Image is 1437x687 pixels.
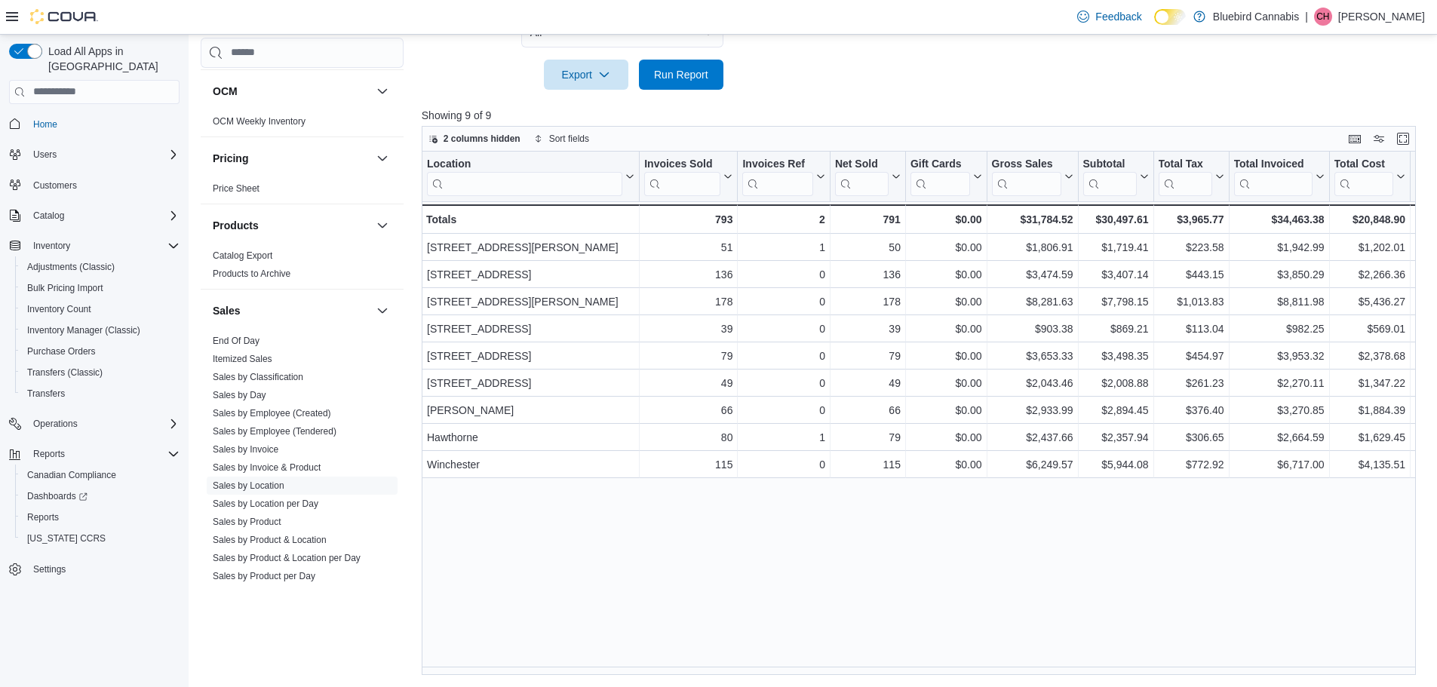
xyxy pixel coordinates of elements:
div: $113.04 [1158,320,1224,338]
div: $6,249.57 [991,455,1073,474]
div: $30,497.61 [1082,210,1148,228]
span: Washington CCRS [21,529,180,547]
div: Invoices Ref [742,157,812,195]
a: Sales by Product [213,517,281,527]
span: 2 columns hidden [444,133,520,145]
button: Reports [27,445,71,463]
button: Invoices Sold [644,157,732,195]
div: $1,884.39 [1334,401,1405,419]
span: CH [1316,8,1329,26]
button: Total Cost [1334,157,1405,195]
img: Cova [30,9,98,24]
a: Sales by Invoice & Product [213,462,321,473]
span: Sales by Product [213,516,281,528]
div: $0.00 [910,210,982,228]
button: Net Sold [835,157,901,195]
div: $454.97 [1158,347,1224,365]
div: Total Tax [1158,157,1211,171]
span: Transfers [27,388,65,400]
a: Dashboards [21,487,94,505]
span: Sales by Product & Location per Day [213,552,361,564]
span: [US_STATE] CCRS [27,532,106,544]
button: Products [213,218,370,233]
div: 115 [644,455,732,474]
div: [STREET_ADDRESS] [427,265,634,284]
button: Operations [27,415,84,433]
span: Home [27,115,180,133]
span: Sales by Invoice & Product [213,462,321,474]
div: 0 [742,374,824,392]
span: Inventory Count [21,300,180,318]
div: $903.38 [991,320,1073,338]
span: Reports [21,508,180,526]
div: [STREET_ADDRESS] [427,374,634,392]
div: $2,933.99 [991,401,1073,419]
a: Inventory Manager (Classic) [21,321,146,339]
span: Export [553,60,619,90]
div: 66 [644,401,732,419]
span: Sales by Employee (Tendered) [213,425,336,437]
div: 80 [644,428,732,446]
div: $261.23 [1158,374,1224,392]
div: OCM [201,112,404,136]
div: $8,281.63 [991,293,1073,311]
a: Home [27,115,63,133]
span: Inventory Manager (Classic) [21,321,180,339]
div: $223.58 [1158,238,1224,256]
div: $1,942.99 [1233,238,1324,256]
h3: Products [213,218,259,233]
span: Sales by Location [213,480,284,492]
div: $5,944.08 [1082,455,1148,474]
a: End Of Day [213,336,259,346]
button: Catalog [27,207,70,225]
div: 2 [742,210,824,228]
div: $7,798.15 [1082,293,1148,311]
button: Inventory [3,235,186,256]
button: Transfers [15,383,186,404]
div: $0.00 [910,374,982,392]
h3: Sales [213,303,241,318]
button: 2 columns hidden [422,130,527,148]
button: Users [3,144,186,165]
div: 0 [742,455,824,474]
span: Home [33,118,57,130]
div: $2,008.88 [1082,374,1148,392]
a: Settings [27,560,72,578]
div: [STREET_ADDRESS] [427,320,634,338]
span: Inventory [33,240,70,252]
div: 0 [742,320,824,338]
button: Settings [3,558,186,580]
button: OCM [213,84,370,99]
div: [STREET_ADDRESS] [427,347,634,365]
a: Dashboards [15,486,186,507]
span: Sort fields [549,133,589,145]
span: Sales by Product per Day [213,570,315,582]
span: Adjustments (Classic) [21,258,180,276]
a: Sales by Invoice [213,444,278,455]
button: Adjustments (Classic) [15,256,186,278]
a: [US_STATE] CCRS [21,529,112,547]
div: 0 [742,265,824,284]
span: Transfers (Classic) [27,367,103,379]
div: $31,784.52 [991,210,1073,228]
span: Reports [33,448,65,460]
button: Run Report [639,60,723,90]
div: $1,013.83 [1158,293,1224,311]
button: Operations [3,413,186,434]
span: Sales by Invoice [213,443,278,455]
p: | [1305,8,1308,26]
div: $2,266.36 [1334,265,1405,284]
a: Transfers (Classic) [21,363,109,382]
button: Inventory Count [15,299,186,320]
a: Sales by Product per Day [213,571,315,581]
div: Totals [426,210,634,228]
h3: OCM [213,84,238,99]
button: Invoices Ref [742,157,824,195]
button: Display options [1370,130,1388,148]
div: $0.00 [910,455,982,474]
div: 793 [644,210,732,228]
div: 49 [835,374,901,392]
span: Catalog Export [213,250,272,262]
span: Reports [27,511,59,523]
button: Users [27,146,63,164]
